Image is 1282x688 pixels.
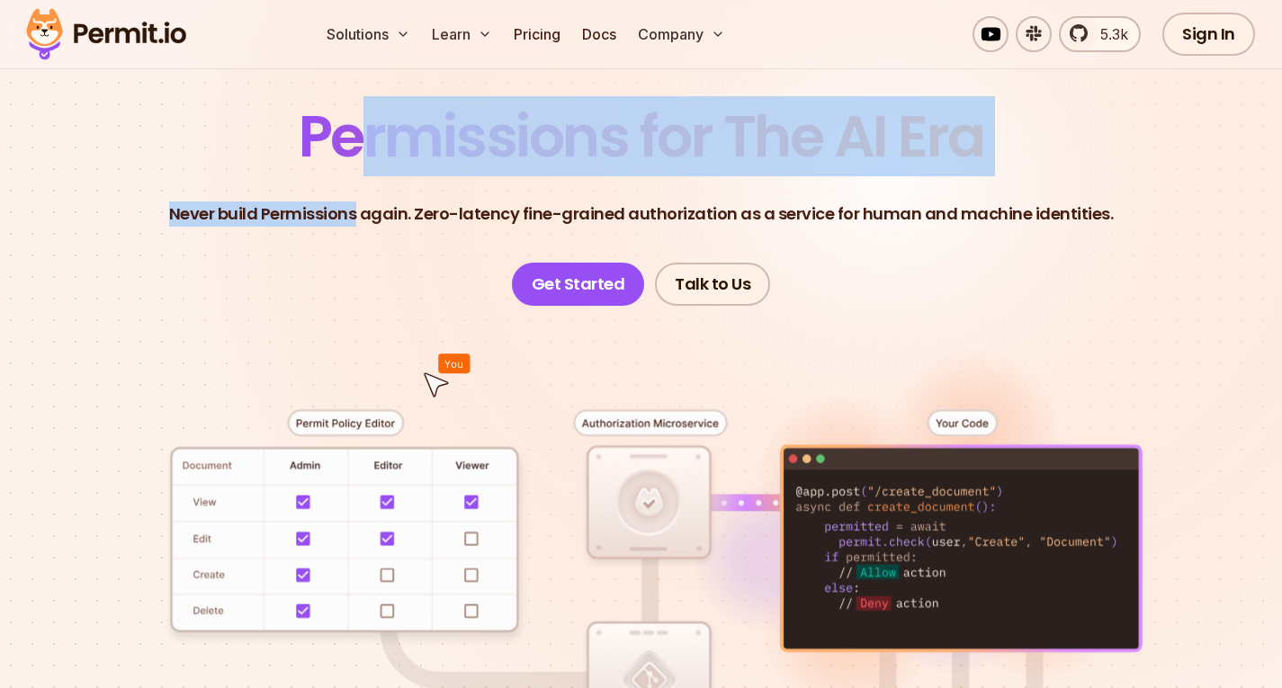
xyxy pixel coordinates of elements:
span: Permissions for The AI Era [299,96,984,176]
a: Docs [575,16,623,52]
button: Learn [425,16,499,52]
a: 5.3k [1059,16,1141,52]
a: Sign In [1162,13,1255,56]
button: Solutions [319,16,417,52]
a: Talk to Us [655,263,770,306]
a: Pricing [507,16,568,52]
img: Permit logo [18,4,194,65]
a: Get Started [512,263,645,306]
p: Never build Permissions again. Zero-latency fine-grained authorization as a service for human and... [169,201,1114,227]
button: Company [631,16,732,52]
span: 5.3k [1089,23,1128,45]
